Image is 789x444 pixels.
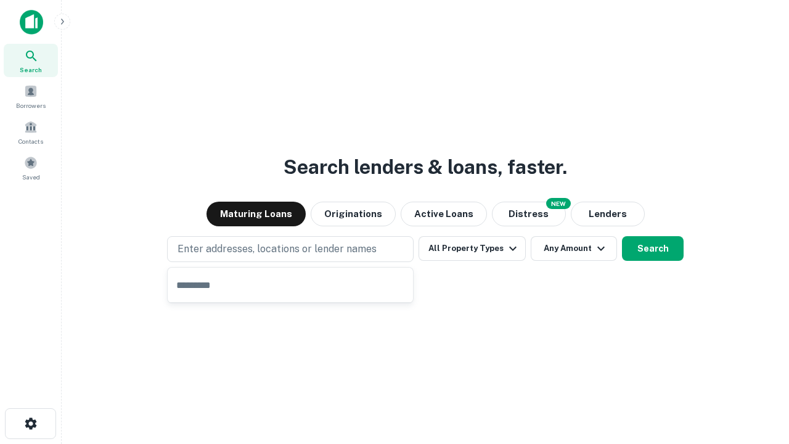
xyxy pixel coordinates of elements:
iframe: Chat Widget [727,345,789,405]
span: Borrowers [16,101,46,110]
h3: Search lenders & loans, faster. [284,152,567,182]
button: Any Amount [531,236,617,261]
span: Search [20,65,42,75]
button: Search [622,236,684,261]
a: Saved [4,151,58,184]
a: Borrowers [4,80,58,113]
img: capitalize-icon.png [20,10,43,35]
a: Search [4,44,58,77]
button: All Property Types [419,236,526,261]
span: Contacts [18,136,43,146]
div: NEW [546,198,571,209]
button: Maturing Loans [206,202,306,226]
p: Enter addresses, locations or lender names [178,242,377,257]
button: Lenders [571,202,645,226]
button: Originations [311,202,396,226]
a: Contacts [4,115,58,149]
button: Search distressed loans with lien and other non-mortgage details. [492,202,566,226]
span: Saved [22,172,40,182]
button: Enter addresses, locations or lender names [167,236,414,262]
button: Active Loans [401,202,487,226]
